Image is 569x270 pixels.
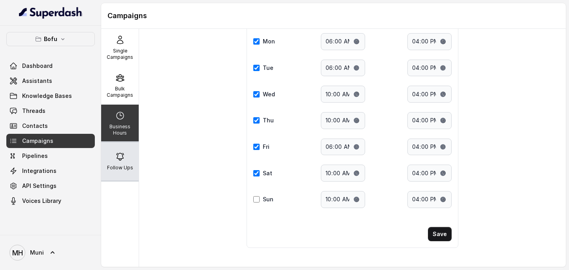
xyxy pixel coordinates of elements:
p: Single Campaigns [104,48,136,60]
button: Bofu [6,32,95,46]
label: Tue [263,64,273,72]
span: Voices Library [22,197,61,205]
label: Wed [263,90,275,98]
a: Assistants [6,74,95,88]
a: API Settings [6,179,95,193]
p: Follow Ups [107,165,133,171]
span: Pipelines [22,152,48,160]
span: Integrations [22,167,57,175]
span: Dashboard [22,62,53,70]
a: Voices Library [6,194,95,208]
label: Fri [263,143,269,151]
a: Knowledge Bases [6,89,95,103]
label: Mon [263,37,275,45]
text: MH [12,249,23,257]
p: Bofu [44,34,57,44]
p: Bulk Campaigns [104,86,136,98]
span: API Settings [22,182,57,190]
span: Assistants [22,77,52,85]
span: Knowledge Bases [22,92,72,100]
p: Business Hours [104,124,136,136]
a: Muni [6,242,95,264]
h1: Campaigns [107,9,560,22]
a: Dashboard [6,59,95,73]
label: Thu [263,116,274,124]
span: Muni [30,249,44,257]
a: Integrations [6,164,95,178]
label: Sat [263,169,272,177]
span: Contacts [22,122,48,130]
span: Threads [22,107,45,115]
a: Threads [6,104,95,118]
a: Campaigns [6,134,95,148]
span: Campaigns [22,137,53,145]
a: Contacts [6,119,95,133]
img: light.svg [19,6,83,19]
a: Pipelines [6,149,95,163]
label: Sun [263,195,273,203]
button: Save [428,227,452,241]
